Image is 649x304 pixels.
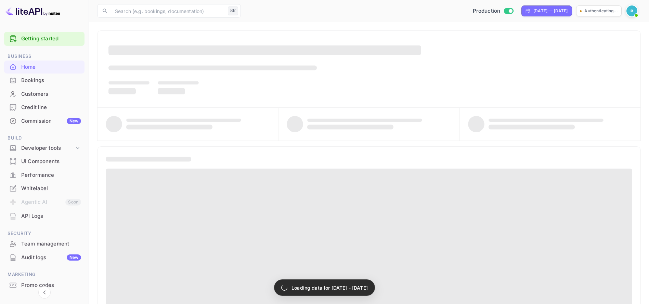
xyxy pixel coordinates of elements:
span: Business [4,53,85,60]
span: Production [473,7,501,15]
div: Audit logsNew [4,251,85,264]
div: Bookings [21,77,81,84]
a: Credit line [4,101,85,114]
a: Home [4,61,85,73]
div: Customers [21,90,81,98]
div: New [67,254,81,261]
div: Audit logs [21,254,81,262]
a: API Logs [4,210,85,222]
div: Team management [21,240,81,248]
div: [DATE] — [DATE] [533,8,568,14]
a: UI Components [4,155,85,168]
div: Performance [21,171,81,179]
div: Getting started [4,32,85,46]
div: Switch to Sandbox mode [470,7,516,15]
img: Revolut [626,5,637,16]
div: Developer tools [21,144,74,152]
div: Whitelabel [21,185,81,193]
a: Audit logsNew [4,251,85,264]
a: Customers [4,88,85,100]
div: API Logs [21,212,81,220]
div: Customers [4,88,85,101]
p: Loading data for [DATE] - [DATE] [291,284,368,291]
input: Search (e.g. bookings, documentation) [111,4,225,18]
span: Security [4,230,85,237]
div: CommissionNew [4,115,85,128]
div: ⌘K [228,6,238,15]
a: Performance [4,169,85,181]
button: Collapse navigation [38,286,51,299]
a: Team management [4,237,85,250]
div: Home [21,63,81,71]
div: Credit line [21,104,81,111]
div: Performance [4,169,85,182]
div: Home [4,61,85,74]
a: Promo codes [4,279,85,291]
div: UI Components [21,158,81,166]
p: Authenticating... [584,8,618,14]
img: LiteAPI logo [5,5,60,16]
div: Promo codes [21,281,81,289]
div: Team management [4,237,85,251]
div: Commission [21,117,81,125]
div: Developer tools [4,142,85,154]
span: Build [4,134,85,142]
a: Bookings [4,74,85,87]
a: Whitelabel [4,182,85,195]
div: API Logs [4,210,85,223]
span: Marketing [4,271,85,278]
div: New [67,118,81,124]
a: CommissionNew [4,115,85,127]
a: Getting started [21,35,81,43]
